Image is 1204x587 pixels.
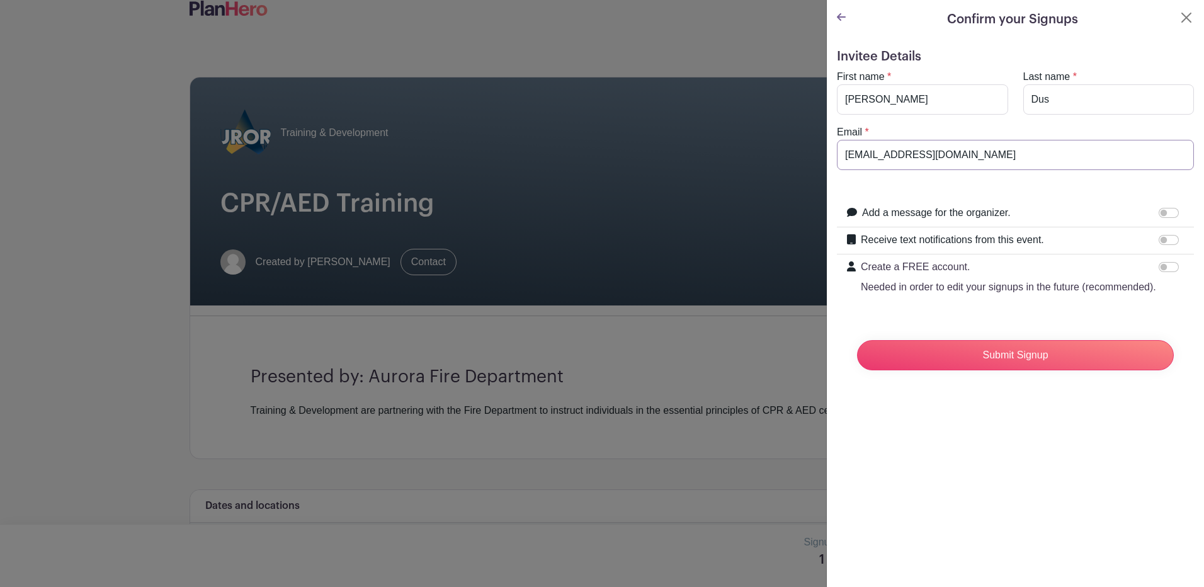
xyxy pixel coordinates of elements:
[861,280,1156,295] p: Needed in order to edit your signups in the future (recommended).
[1023,69,1071,84] label: Last name
[1179,10,1194,25] button: Close
[862,205,1011,220] label: Add a message for the organizer.
[861,259,1156,275] p: Create a FREE account.
[837,69,885,84] label: First name
[837,125,862,140] label: Email
[837,49,1194,64] h5: Invitee Details
[861,232,1044,248] label: Receive text notifications from this event.
[857,340,1174,370] input: Submit Signup
[947,10,1078,29] h5: Confirm your Signups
